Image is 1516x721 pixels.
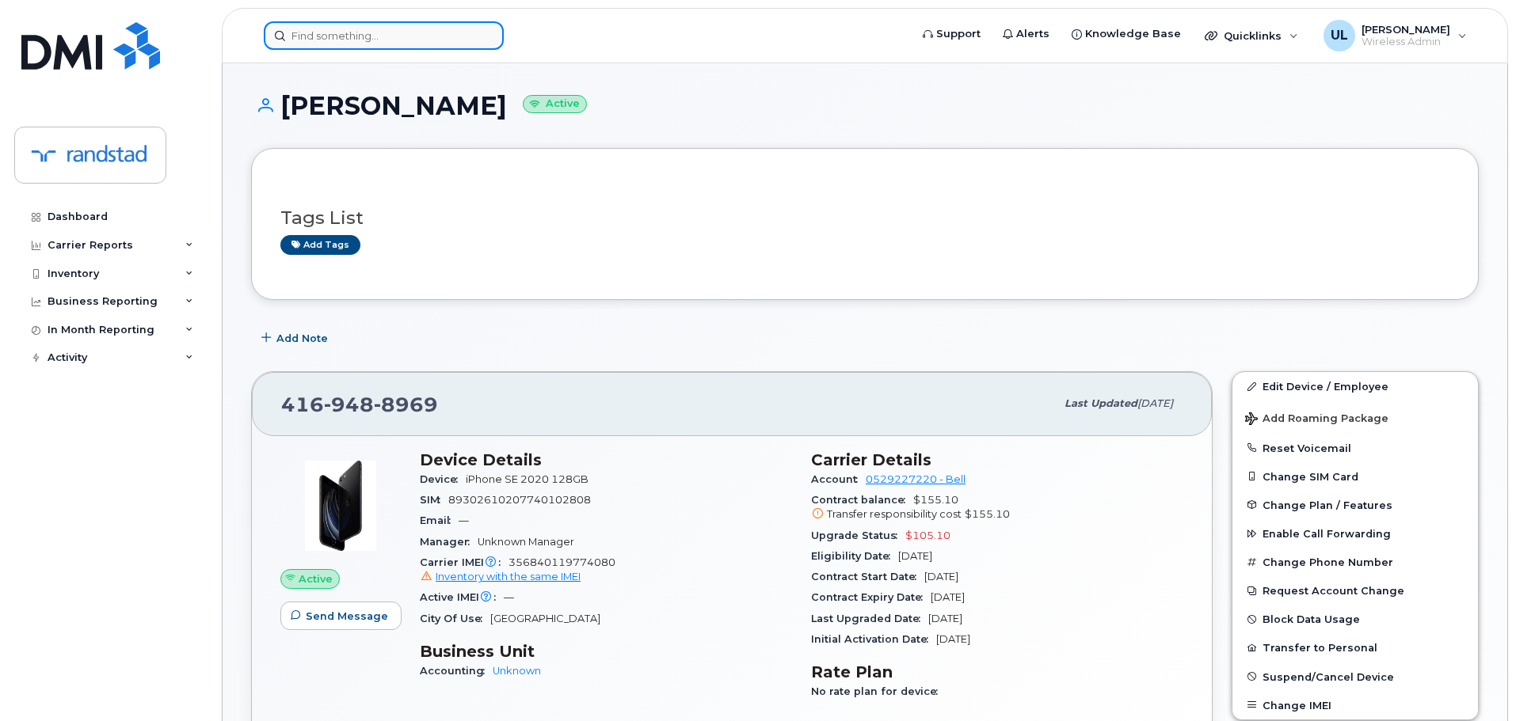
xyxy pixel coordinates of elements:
span: Account [811,473,866,485]
button: Change SIM Card [1232,462,1478,491]
span: Active IMEI [420,591,504,603]
span: Last updated [1065,397,1137,409]
span: 89302610207740102808 [448,494,591,506]
span: Device [420,473,466,485]
span: [DATE] [931,591,965,603]
span: Upgrade Status [811,529,905,541]
span: $155.10 [965,508,1010,520]
span: [DATE] [936,633,970,645]
span: [GEOGRAPHIC_DATA] [490,613,600,624]
span: 416 [281,393,438,416]
a: 0529227220 - Bell [866,473,966,485]
span: 356840119774080 [420,556,792,585]
span: $155.10 [811,494,1183,522]
h3: Tags List [280,208,1449,228]
span: [DATE] [1137,397,1173,409]
span: iPhone SE 2020 128GB [466,473,588,485]
span: Unknown Manager [478,536,574,548]
a: Unknown [493,665,541,677]
span: Manager [420,536,478,548]
button: Reset Voicemail [1232,434,1478,462]
span: Contract balance [811,494,913,506]
span: Active [299,571,333,586]
span: [DATE] [924,571,958,582]
span: SIM [420,494,448,506]
h3: Rate Plan [811,662,1183,681]
span: Suspend/Cancel Device [1263,670,1394,682]
button: Block Data Usage [1232,605,1478,633]
span: Eligibility Date [811,550,898,562]
h3: Business Unit [420,642,792,661]
span: — [504,591,514,603]
span: Email [420,514,459,526]
h3: Device Details [420,450,792,469]
a: Inventory with the same IMEI [420,571,581,582]
span: Last Upgraded Date [811,613,928,624]
span: 8969 [374,393,438,416]
span: 948 [324,393,374,416]
button: Change Phone Number [1232,548,1478,576]
img: image20231002-3703462-2fle3a.jpeg [293,458,388,553]
button: Add Roaming Package [1232,401,1478,434]
span: Accounting [420,665,493,677]
span: Enable Call Forwarding [1263,528,1391,540]
span: $105.10 [905,529,950,541]
span: — [459,514,469,526]
span: No rate plan for device [811,685,946,697]
button: Change Plan / Features [1232,491,1478,519]
a: Edit Device / Employee [1232,372,1478,400]
h3: Carrier Details [811,450,1183,469]
button: Send Message [280,601,402,630]
span: Initial Activation Date [811,633,936,645]
span: Inventory with the same IMEI [436,571,581,582]
h1: [PERSON_NAME] [251,92,1479,120]
span: Add Roaming Package [1245,412,1388,427]
button: Change IMEI [1232,691,1478,719]
small: Active [523,95,587,113]
span: Change Plan / Features [1263,499,1392,510]
span: Send Message [306,609,388,624]
span: Contract Expiry Date [811,591,931,603]
button: Request Account Change [1232,576,1478,605]
button: Suspend/Cancel Device [1232,662,1478,691]
span: [DATE] [928,613,962,624]
button: Add Note [251,324,341,352]
span: Carrier IMEI [420,556,509,568]
button: Transfer to Personal [1232,633,1478,662]
span: Add Note [276,331,328,346]
button: Enable Call Forwarding [1232,519,1478,548]
span: City Of Use [420,613,490,624]
span: Transfer responsibility cost [827,508,962,520]
a: Add tags [280,235,360,255]
span: [DATE] [898,550,932,562]
span: Contract Start Date [811,571,924,582]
